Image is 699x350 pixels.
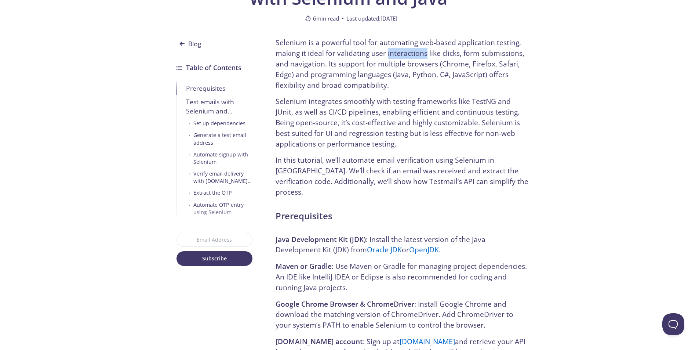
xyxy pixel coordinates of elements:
[346,14,397,23] span: Last updated: [DATE]
[176,26,252,54] a: Blog
[186,97,252,115] div: Test emails with Selenium and [DOMAIN_NAME]
[193,120,245,127] div: Set up dependencies
[189,131,190,146] span: •
[276,234,366,244] strong: Java Development Kit (JDK)
[176,233,252,247] input: Email Address
[193,201,252,216] div: Automate OTP entry using Selenium
[276,234,529,256] p: : Install the latest version of the Java Development Kit (JDK) from or .
[409,245,439,255] a: OpenJDK
[176,37,206,51] span: Blog
[305,14,339,23] span: 6 min read
[276,261,529,293] p: : Use Maven or Gradle for managing project dependencies. An IDE like IntelliJ IDEA or Eclipse is ...
[276,299,414,309] strong: Google Chrome Browser & ChromeDriver
[189,151,190,166] span: •
[189,120,190,127] span: •
[367,245,402,255] a: Oracle JDK
[276,155,529,197] p: In this tutorial, we’ll automate email verification using Selenium in [GEOGRAPHIC_DATA]. We’ll ch...
[276,336,363,346] strong: [DOMAIN_NAME] account
[193,189,232,196] div: Extract the OTP
[276,261,332,271] strong: Maven or Gradle
[276,37,529,90] p: Selenium is a powerful tool for automating web-based application testing, making it ideal for val...
[276,96,529,149] p: Selenium integrates smoothly with testing frameworks like TestNG and JUnit, as well as CI/CD pipe...
[662,313,684,335] iframe: Help Scout Beacon - Open
[189,189,190,196] span: •
[276,299,529,331] p: : Install Google Chrome and download the matching version of ChromeDriver. Add ChromeDriver to yo...
[193,170,252,185] div: Verify email delivery with [DOMAIN_NAME] API
[189,170,190,185] span: •
[176,251,252,266] button: Subscribe
[189,201,190,216] span: •
[400,336,455,346] a: [DOMAIN_NAME]
[186,84,252,93] div: Prerequisites
[276,209,529,223] h2: Prerequisites
[193,151,252,166] div: Automate signup with Selenium
[186,62,241,73] h3: Table of Contents
[193,131,252,146] div: Generate a test email address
